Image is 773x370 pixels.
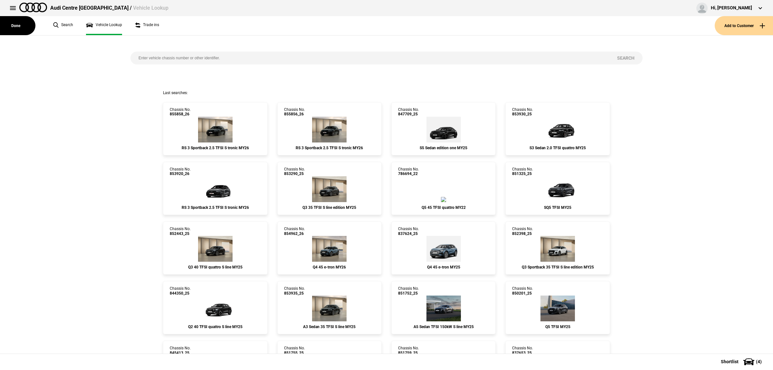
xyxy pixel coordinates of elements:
[398,146,489,150] div: S5 Sedan edition one MY25
[284,167,305,176] div: Chassis No.
[284,325,375,329] div: A3 Sedan 35 TFSI S line MY25
[711,5,752,11] div: Hi, [PERSON_NAME]
[512,286,533,296] div: Chassis No.
[715,16,773,35] button: Add to Customer
[512,227,533,236] div: Chassis No.
[426,236,461,262] img: Audi_F4BA53_25_AO_5Y5Y_FB5_(Nadin:_C15_FB5_S7E_YEA)_ext.png
[170,205,261,210] div: RS 3 Sportback 2.5 TFSI S tronic MY26
[170,265,261,269] div: Q3 40 TFSI quattro S line MY25
[512,112,533,116] span: 853930_25
[196,176,234,202] img: Audi_8YFRWY_26_TG_6Y6Y_PEJ_64U_(Nadin:_4VN_64U_C57_PEJ)_ext.png
[512,107,533,117] div: Chassis No.
[86,16,122,35] a: Vehicle Lookup
[196,296,234,321] img: Audi_GAGCGY_25_YM_0E0E_3FB_4A3_(Nadin:_3FB_4A3_C48)_ext.png
[711,354,773,370] button: Shortlist(4)
[284,291,305,296] span: 853935_25
[512,291,533,296] span: 850201_25
[170,346,191,355] div: Chassis No.
[539,176,577,202] img: Audi_GUBS5Y_25S_GX_N7N7_PAH_5MK_WA2_6FJ_53A_PYH_PWO_Y4T_(Nadin:_53A_5MK_6FJ_C56_PAH_PWO_PYH_WA2_Y...
[19,3,47,12] img: audi.png
[512,346,533,355] div: Chassis No.
[53,16,73,35] a: Search
[312,117,347,142] img: Audi_8YFRWY_26_QH_0E0E_5MB_6FA_64T_(Nadin:_5MB_64T_6FA_C57)_ext.png
[170,325,261,329] div: Q2 40 TFSI quattro S line MY25
[540,236,575,262] img: Audi_F3NCCX_25LE_FZ_2Y2Y_QQ2_3FB_6FJ_V72_WN8_X8C_(Nadin:_3FB_6FJ_C62_QQ2_V72_WN8)_ext.png
[398,227,419,236] div: Chassis No.
[284,265,375,269] div: Q4 45 e-tron MY26
[135,16,159,35] a: Trade ins
[170,171,191,176] span: 853920_26
[170,227,191,236] div: Chassis No.
[398,171,419,176] span: 786694_22
[50,5,168,12] div: Audi Centre [GEOGRAPHIC_DATA] /
[284,171,305,176] span: 853290_25
[512,265,603,269] div: Q3 Sportback 35 TFSI S line edition MY25
[398,265,489,269] div: Q4 45 e-tron MY25
[284,346,305,355] div: Chassis No.
[284,205,375,210] div: Q3 35 TFSI S line edition MY25
[441,197,446,202] img: Audi_FYGB3Y_22_YM_A2A2_PAO_4A3_(Nadin:_4A3_C34_PAO)_ext.png
[170,107,191,117] div: Chassis No.
[284,231,305,236] span: 854962_26
[426,296,461,321] img: Audi_FU2AZG_25_FW_6Y6Y_WA9_PAH_9VS_WA7_PYH_3FP_U43_(Nadin:_3FP_9VS_C88_PAH_PYH_SN8_U43_WA7_WA9)_e...
[512,231,533,236] span: 852398_25
[398,346,419,355] div: Chassis No.
[756,359,762,364] span: ( 4 )
[170,112,191,116] span: 855858_26
[198,117,233,142] img: Audi_8YFRWY_26_TG_0E0E_5MB_6FA_PEJ_64U_(Nadin:_5MB_64U_6FA_C57_PEJ)_ext.png
[170,167,191,176] div: Chassis No.
[312,236,347,262] img: Audi_F4BA53_26_AO_5Y5Y_3FU_4ZD_WA2_WA7_3S2_FB5_55K_PY5_PYY_(Nadin:_3FU_3S2_4ZD_55K_6FJ_C20_FB5_PY...
[512,146,603,150] div: S3 Sedan 2.0 TFSI quattro MY25
[284,227,305,236] div: Chassis No.
[170,291,191,296] span: 844350_25
[721,359,739,364] span: Shortlist
[284,107,305,117] div: Chassis No.
[398,291,419,296] span: 851752_25
[512,205,603,210] div: SQ5 TFSI MY25
[512,171,533,176] span: 851325_25
[609,52,643,64] button: Search
[398,205,489,210] div: Q5 45 TFSI quattro MY22
[398,107,419,117] div: Chassis No.
[312,296,347,321] img: Audi_8YMCYG_25_EI_0E0E_WBX_3FB_3L5_WXC_PWL_WXC-2_PY5_PYY_(Nadin:_3FB_3L5_C56_PWL_PY5_PYY_WBX_WXC)...
[512,167,533,176] div: Chassis No.
[163,91,188,95] span: Last searches:
[398,112,419,116] span: 847709_25
[512,351,533,355] span: 837653_25
[426,117,461,142] img: Audi_FU2S5Y_25LE_GX_0E0E_PAH_9VS_PYH_3FP_(Nadin:_3FP_9VS_C84_PAH_PYH_SN8)_ext.png
[284,146,375,150] div: RS 3 Sportback 2.5 TFSI S tronic MY26
[170,231,191,236] span: 852443_25
[130,52,609,64] input: Enter vehicle chassis number or other identifier.
[284,286,305,296] div: Chassis No.
[133,5,168,11] span: Vehicle Lookup
[398,231,419,236] span: 837624_25
[540,296,575,321] img: Audi_GUBAZG_25_FW_N7N7_3FU_WA9_PAH_WA7_6FJ_PYH_F80_H65_Y4T_(Nadin:_3FU_6FJ_C56_F80_H65_PAH_PYH_WA...
[398,325,489,329] div: A5 Sedan TFSI 150kW S line MY25
[398,351,419,355] span: 851759_25
[512,325,603,329] div: Q5 TFSI MY25
[170,146,261,150] div: RS 3 Sportback 2.5 TFSI S tronic MY26
[398,286,419,296] div: Chassis No.
[170,286,191,296] div: Chassis No.
[198,236,233,262] img: Audi_F3BC6Y_25_EI_0E0E_3FU_52Z_(Nadin:_3FU_52Z_C62)_ext.png
[539,117,577,142] img: Audi_8YMS5Y_25_EI_0E0E_6FA_C2T_0P6_4ZP_WXD_PYH_4GF_PG6_(Nadin:_0P6_4GF_4ZP_6FA_C2T_C56_PG6_PYH_S7...
[312,176,347,202] img: Audi_F3BCCX_25LE_FZ_6Y6Y_3FU_QQ2_6FJ_3S2_V72_WN8_(Nadin:_3FU_3S2_6FJ_C62_QQ2_V72_WN8)_ext.png
[170,351,191,355] span: 845413_25
[398,167,419,176] div: Chassis No.
[284,112,305,116] span: 855856_26
[284,351,305,355] span: 851755_25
